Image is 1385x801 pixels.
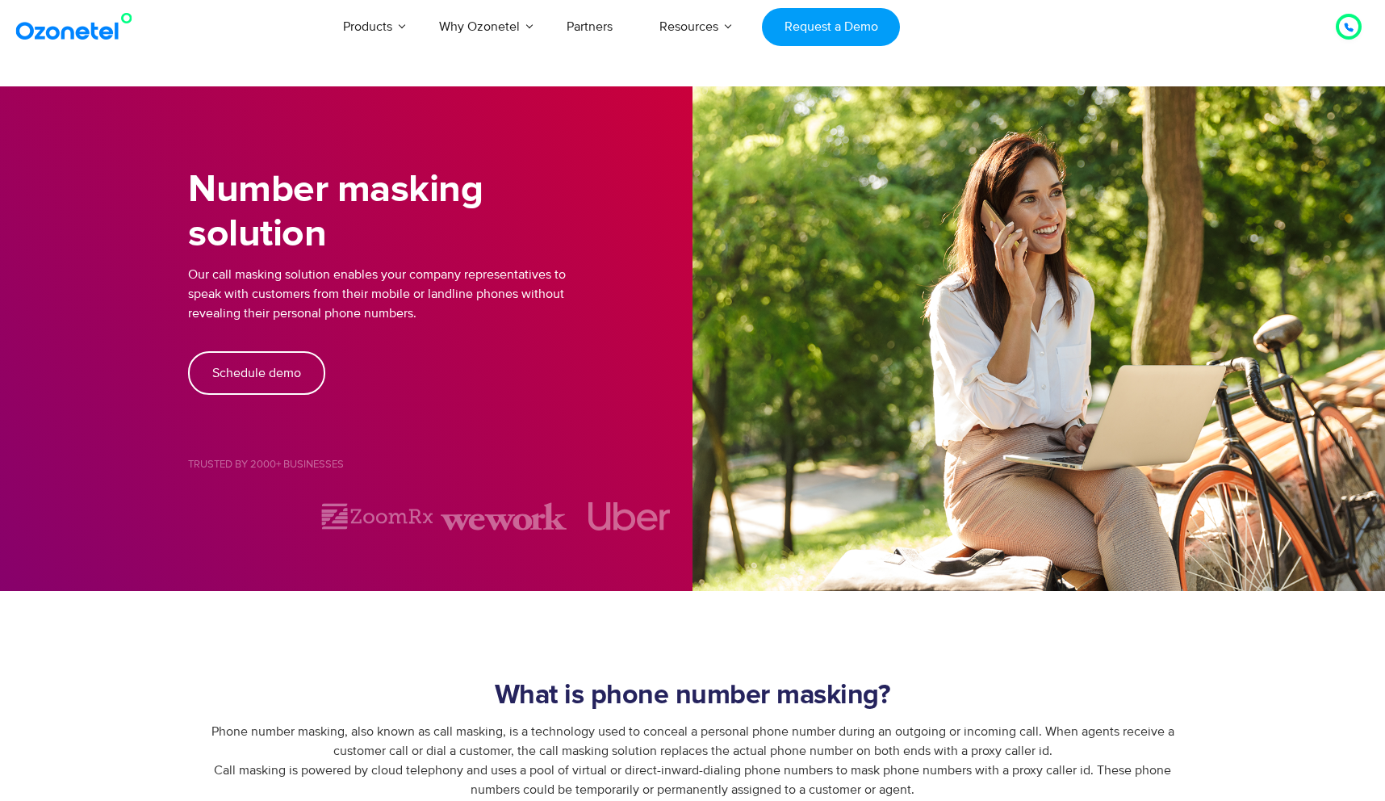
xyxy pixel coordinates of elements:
[188,680,1197,712] h2: What is phone number masking?
[588,502,671,531] img: uber.svg
[314,502,440,531] div: 2 of 7
[188,265,692,323] p: Our call masking solution enables your company representatives to speak with customers from their...
[762,8,900,46] a: Request a Demo
[441,502,567,531] div: 3 of 7
[212,367,301,380] span: Schedule demo
[188,459,692,470] h5: Trusted by 2000+ Businesses
[320,502,435,531] img: zoomrx.svg
[188,168,692,257] h1: Number masking solution
[188,502,314,531] div: 1 of 7
[441,502,567,531] img: wework.svg
[188,502,692,531] div: Image Carousel
[211,723,1174,798] span: Phone number masking, also known as call masking, is a technology used to conceal a personal phon...
[188,351,325,395] a: Schedule demo
[567,502,692,531] div: 4 of 7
